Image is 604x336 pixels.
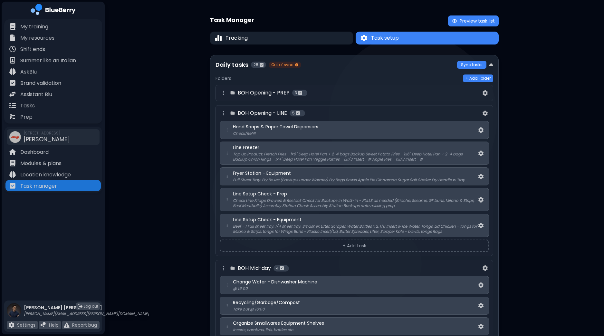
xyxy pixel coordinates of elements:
[78,304,82,309] img: logout
[9,183,16,189] img: file icon
[361,35,367,42] img: Task setup
[20,68,37,76] p: AskBlu
[20,171,71,179] p: Location knowledge
[215,35,222,42] img: Tracking
[49,322,59,328] p: Help
[483,265,488,271] img: settings
[478,223,484,228] img: settings
[216,60,248,69] p: Daily tasks
[233,224,477,234] p: Beef - 1 Full sheet tray, 1/4 sheet tray, Smasher, Lifter, Scraper, Water Bottles x 2, 1/6 Insert...
[20,102,35,110] p: Tasks
[9,131,21,143] img: company thumbnail
[233,217,302,222] span: Line Setup Check - Equipment
[233,327,477,332] p: inserts, cambros, lids, bottles etc.
[230,111,235,116] img: folder
[225,34,248,42] span: Tracking
[220,240,489,252] button: + Add task
[72,322,97,328] p: Report bug
[238,109,287,117] h4: BOH Opening - LINE
[41,322,46,328] img: file icon
[9,171,16,178] img: file icon
[20,160,62,167] p: Modules & plans
[24,135,70,143] span: [PERSON_NAME]
[448,15,499,26] button: Preview task list
[292,111,295,116] span: 5
[233,320,324,326] span: Organize Smallwares Equipment Shelves
[20,79,61,87] p: Brand validation
[233,131,477,136] p: Check/Refill
[478,324,484,329] img: settings
[20,148,49,156] p: Dashboard
[9,35,16,41] img: file icon
[20,91,52,98] p: Assistant Blu
[233,300,300,305] span: Recycling/Garbage/Compost
[489,62,493,68] img: down chevron
[280,266,284,271] img: tasks
[276,266,279,271] span: 4
[483,90,488,96] img: settings
[9,80,16,86] img: file icon
[9,114,16,120] img: file icon
[230,90,235,95] img: folder
[483,111,488,116] img: settings
[24,131,70,136] span: [STREET_ADDRESS]
[20,45,45,53] p: Shift ends
[233,286,477,291] p: @ 16:00
[9,23,16,30] img: file icon
[24,311,149,316] p: [PERSON_NAME][EMAIL_ADDRESS][PERSON_NAME][DOMAIN_NAME]
[260,63,264,67] img: tasks
[295,90,297,95] span: 3
[9,160,16,166] img: file icon
[9,102,16,109] img: file icon
[233,191,287,197] span: Line Setup Check - Prep
[457,61,486,69] button: Sync tasks
[9,322,14,328] img: file icon
[478,174,484,179] img: settings
[210,32,353,44] button: TrackingTracking
[233,307,477,312] p: Take out @ 16:00
[20,113,33,121] p: Prep
[371,34,399,42] span: Task setup
[20,34,54,42] p: My resources
[269,62,301,68] button: Out of sync
[233,177,477,183] p: Full Sheet Tray: Fry Boxes (Backups under Warmer) Fry Bags Bowls Apple Pie Cinnamon Sugar Salt Sh...
[20,57,76,64] p: Summer like an Italian
[238,89,290,97] h4: BOH Opening - PREP
[233,279,317,285] span: Change Water - Dishwasher Machine
[478,303,484,309] img: settings
[478,151,484,156] img: settings
[17,322,35,328] p: Settings
[9,57,16,64] img: file icon
[210,15,254,25] h1: Task Manager
[230,266,235,271] img: folder
[9,91,16,97] img: file icon
[9,46,16,52] img: file icon
[254,62,258,67] span: 28
[296,111,300,115] img: tasks
[9,149,16,155] img: file icon
[238,264,271,272] h4: BOH Mid-day
[84,304,98,309] span: Log out
[20,182,57,190] p: Task manager
[298,91,302,95] img: tasks
[7,303,21,324] img: profile photo
[24,305,149,311] p: [PERSON_NAME] [PERSON_NAME]
[20,23,48,31] p: My training
[233,124,318,130] span: Hand Soaps & Paper Towel Dispensers
[478,282,484,288] img: settings
[356,32,499,44] button: Task setupTask setup
[233,170,291,176] span: Fryer Station - Equipment
[233,152,477,162] p: Top Up Product: French Fries - 1x6" Deep Hotel Pan + 2-4 bags Backup Sweet Potato Fries - 1x6" De...
[64,322,70,328] img: file icon
[463,74,493,82] button: + Add Folder
[233,144,259,150] span: Line Freezer
[233,198,477,208] p: Check Line Fridge Drawers & Restock Check for Backups in Walk-in - PULLS as needed (Brioche, Sesa...
[9,68,16,75] img: file icon
[216,75,231,81] h5: Folders
[31,4,76,17] img: company logo
[478,127,484,133] img: settings
[478,197,484,203] img: settings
